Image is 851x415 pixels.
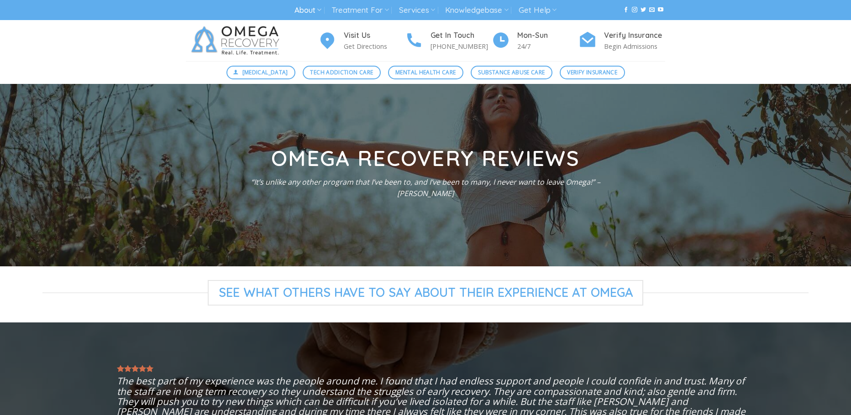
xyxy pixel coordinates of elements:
p: Get Directions [344,41,405,52]
h4: Get In Touch [431,30,492,41]
a: Follow on Twitter [641,7,646,13]
a: Follow on Instagram [632,7,637,13]
i: “It’s unlike any other program that I’ve been to, and I’ve been to many, I never want to leave Om... [251,176,600,198]
a: Visit Us Get Directions [318,30,405,52]
h4: Visit Us [344,30,405,41]
a: Services [399,2,435,19]
strong: Omega Recovery Reviews [271,145,580,171]
h4: Verify Insurance [604,30,665,41]
span: See what others have to say about their experience at omega [208,280,644,306]
span: Mental Health Care [395,68,456,77]
a: Substance Abuse Care [471,66,552,79]
a: Follow on YouTube [658,7,663,13]
h4: Mon-Sun [517,30,578,41]
span: Tech Addiction Care [310,68,373,77]
p: 24/7 [517,41,578,52]
a: Send us an email [649,7,655,13]
a: Tech Addiction Care [303,66,381,79]
span: [MEDICAL_DATA] [242,68,288,77]
p: [PHONE_NUMBER] [431,41,492,52]
a: Verify Insurance Begin Admissions [578,30,665,52]
img: Omega Recovery [186,20,289,61]
a: Follow on Facebook [623,7,629,13]
a: Knowledgebase [445,2,508,19]
span: Verify Insurance [567,68,617,77]
a: Mental Health Care [388,66,463,79]
a: Treatment For [331,2,389,19]
a: Verify Insurance [560,66,625,79]
a: Get Help [519,2,557,19]
a: About [294,2,321,19]
span: Substance Abuse Care [478,68,545,77]
a: Get In Touch [PHONE_NUMBER] [405,30,492,52]
p: Begin Admissions [604,41,665,52]
a: [MEDICAL_DATA] [226,66,296,79]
